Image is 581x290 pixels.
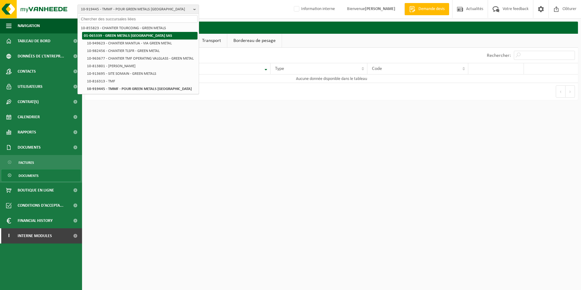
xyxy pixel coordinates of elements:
li: 10-982456 - CHANTIER TLSFR - GREEN METAL [85,47,198,55]
span: Factures [19,157,34,168]
span: Tableau de bord [18,33,50,49]
label: Rechercher: [487,53,511,58]
li: 10-816313 - TMF [85,78,198,85]
span: Documents [19,170,39,181]
span: Demande devis [417,6,446,12]
a: Factures [2,157,81,168]
li: 10-919445 - TMMF - POUR GREEN METALS [GEOGRAPHIC_DATA] [85,85,198,93]
span: Navigation [18,18,40,33]
span: I [6,228,12,243]
h2: Documents [85,22,578,33]
input: Chercher des succursales liées [79,15,198,23]
button: 10-919445 - TMMF - POUR GREEN METALS [GEOGRAPHIC_DATA] [77,5,199,14]
span: Rapports [18,125,36,140]
span: Financial History [18,213,53,228]
a: Demande devis [404,3,449,15]
a: Documents [2,170,81,181]
li: 10-949623 - CHANTIER MANTUA - VIA GREEN METAL [85,40,198,47]
span: Type [275,66,284,71]
span: Calendrier [18,109,40,125]
a: Bordereau de pesage [227,34,282,48]
button: Next [566,85,575,98]
span: 10-919445 - TMMF - POUR GREEN METALS [GEOGRAPHIC_DATA] [81,5,191,14]
li: 10-855823 - CHANTIER TOURCOING - GREEN METALS [79,24,198,32]
span: Code [372,66,382,71]
label: Information interne [293,5,335,14]
td: Aucune donnée disponible dans le tableau [85,74,578,83]
li: 10-813801 - [PERSON_NAME] [85,62,198,70]
button: Previous [556,85,566,98]
span: Contacts [18,64,36,79]
strong: 01-065339 - GREEN METALS [GEOGRAPHIC_DATA] SAS [84,34,172,38]
span: Boutique en ligne [18,183,54,198]
a: Transport [196,34,227,48]
span: Données de l'entrepr... [18,49,64,64]
li: 10-913695 - SITE SOMAIN - GREEN METALS [85,70,198,78]
span: Conditions d'accepta... [18,198,64,213]
span: Documents [18,140,41,155]
span: Utilisateurs [18,79,43,94]
strong: [PERSON_NAME] [365,7,395,11]
span: Interne modules [18,228,52,243]
span: Contrat(s) [18,94,39,109]
li: 10-963677 - CHANTIER TMF OPERATING VALGLASS - GREEN METAL [85,55,198,62]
